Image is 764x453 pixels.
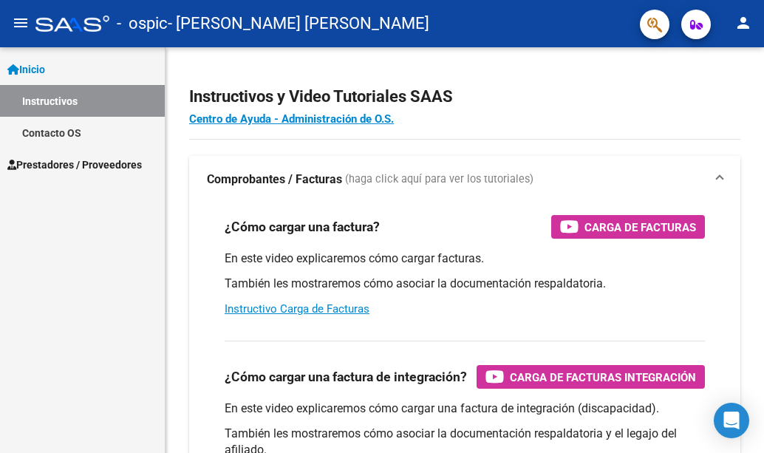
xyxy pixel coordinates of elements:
h3: ¿Cómo cargar una factura de integración? [225,367,467,387]
p: En este video explicaremos cómo cargar facturas. [225,251,705,267]
span: Carga de Facturas Integración [510,368,696,386]
mat-expansion-panel-header: Comprobantes / Facturas (haga click aquí para ver los tutoriales) [189,156,740,203]
p: También les mostraremos cómo asociar la documentación respaldatoria. [225,276,705,292]
span: (haga click aquí para ver los tutoriales) [345,171,533,188]
span: Carga de Facturas [584,218,696,236]
a: Centro de Ayuda - Administración de O.S. [189,112,394,126]
mat-icon: person [734,14,752,32]
h2: Instructivos y Video Tutoriales SAAS [189,83,740,111]
a: Instructivo Carga de Facturas [225,302,369,316]
span: - ospic [117,7,168,40]
button: Carga de Facturas [551,215,705,239]
h3: ¿Cómo cargar una factura? [225,217,380,237]
mat-icon: menu [12,14,30,32]
span: Prestadores / Proveedores [7,157,142,173]
button: Carga de Facturas Integración [477,365,705,389]
strong: Comprobantes / Facturas [207,171,342,188]
p: En este video explicaremos cómo cargar una factura de integración (discapacidad). [225,401,705,417]
span: Inicio [7,61,45,78]
div: Open Intercom Messenger [714,403,749,438]
span: - [PERSON_NAME] [PERSON_NAME] [168,7,429,40]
